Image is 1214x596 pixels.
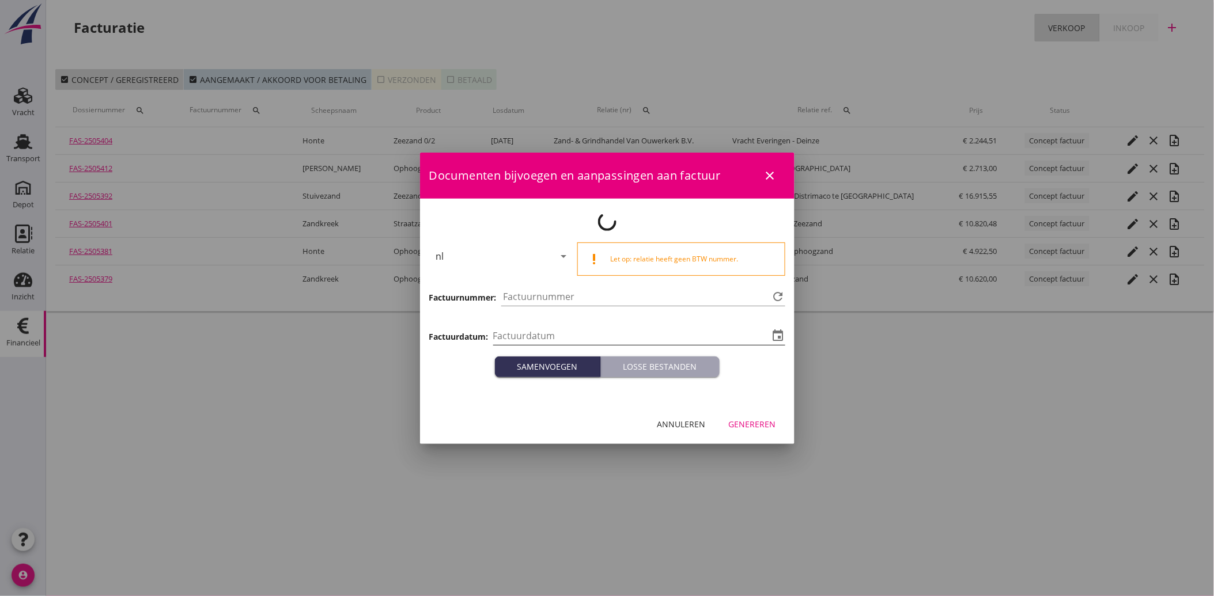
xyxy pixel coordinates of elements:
button: Annuleren [648,414,715,435]
h3: Factuurnummer: [429,291,497,303]
i: arrow_drop_down [557,249,570,263]
i: priority_high [587,252,601,266]
div: Samenvoegen [500,360,596,373]
input: Factuurnummer [504,287,769,306]
input: Factuurdatum [493,327,769,345]
div: Annuleren [657,418,706,430]
button: Genereren [720,414,785,435]
h3: Factuurdatum: [429,331,489,343]
i: close [763,169,777,183]
button: Samenvoegen [495,356,601,377]
div: Losse bestanden [606,360,715,373]
div: Let op: relatie heeft geen BTW nummer. [610,254,776,264]
button: Losse bestanden [601,356,720,377]
i: refresh [771,290,785,303]
i: event [771,329,785,343]
div: nl [436,251,444,261]
div: Documenten bijvoegen en aanpassingen aan factuur [420,153,795,199]
div: Genereren [729,418,776,430]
